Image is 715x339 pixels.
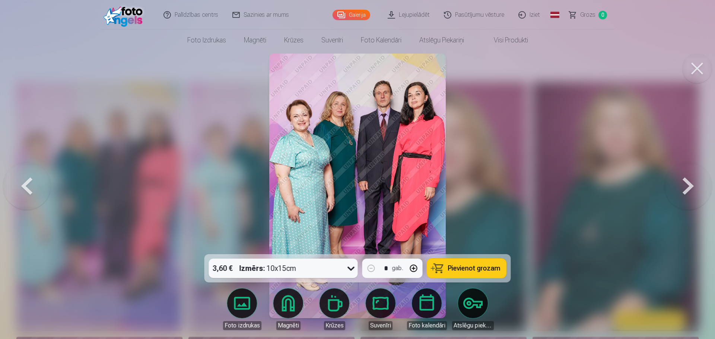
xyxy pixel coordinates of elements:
[392,264,403,273] div: gab.
[312,30,352,51] a: Suvenīri
[452,288,494,330] a: Atslēgu piekariņi
[314,288,355,330] a: Krūzes
[209,259,236,278] div: 3,60 €
[275,30,312,51] a: Krūzes
[178,30,235,51] a: Foto izdrukas
[276,321,301,330] div: Magnēti
[239,259,296,278] div: 10x15cm
[267,288,309,330] a: Magnēti
[452,321,494,330] div: Atslēgu piekariņi
[324,321,345,330] div: Krūzes
[360,288,401,330] a: Suvenīri
[427,259,506,278] button: Pievienot grozam
[598,11,607,19] span: 0
[406,288,448,330] a: Foto kalendāri
[221,288,263,330] a: Foto izdrukas
[104,3,146,27] img: /fa1
[473,30,537,51] a: Visi produkti
[235,30,275,51] a: Magnēti
[448,265,500,272] span: Pievienot grozam
[369,321,393,330] div: Suvenīri
[580,10,595,19] span: Grozs
[407,321,447,330] div: Foto kalendāri
[239,263,265,274] strong: Izmērs :
[223,321,261,330] div: Foto izdrukas
[333,10,370,20] a: Galerija
[352,30,410,51] a: Foto kalendāri
[410,30,473,51] a: Atslēgu piekariņi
